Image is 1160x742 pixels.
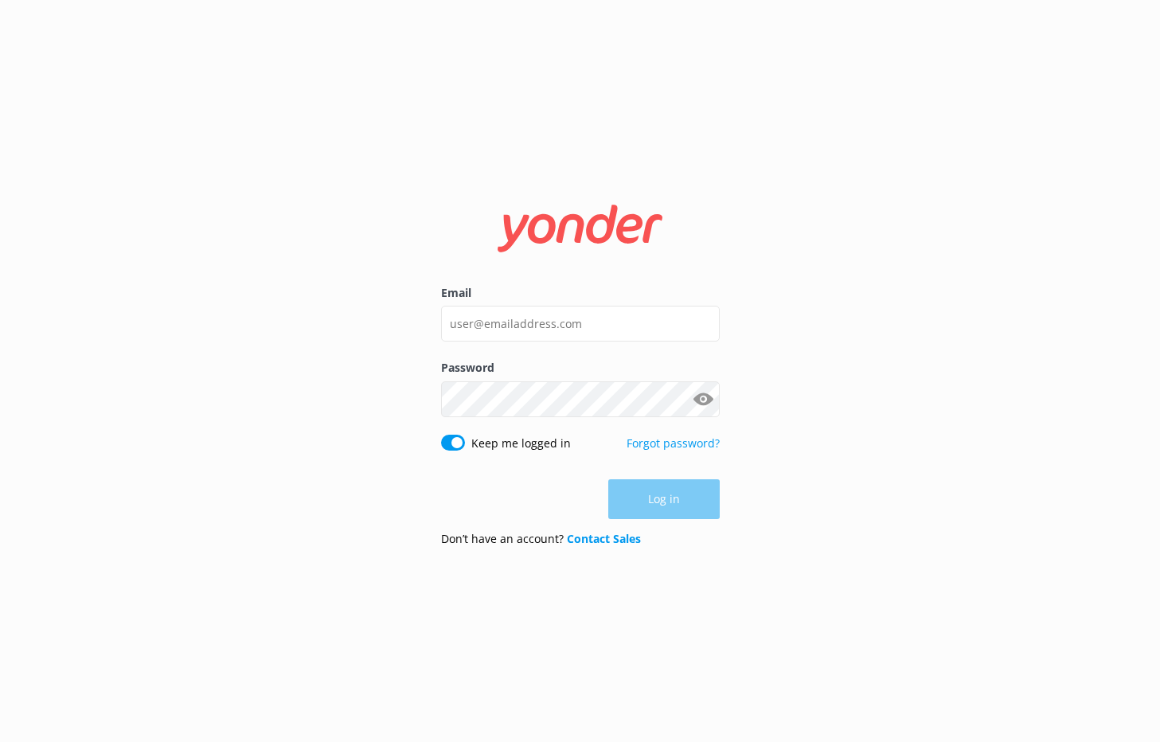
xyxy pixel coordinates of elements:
[567,531,641,546] a: Contact Sales
[441,359,720,377] label: Password
[441,530,641,548] p: Don’t have an account?
[627,435,720,451] a: Forgot password?
[471,435,571,452] label: Keep me logged in
[441,284,720,302] label: Email
[688,383,720,415] button: Show password
[441,306,720,342] input: user@emailaddress.com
